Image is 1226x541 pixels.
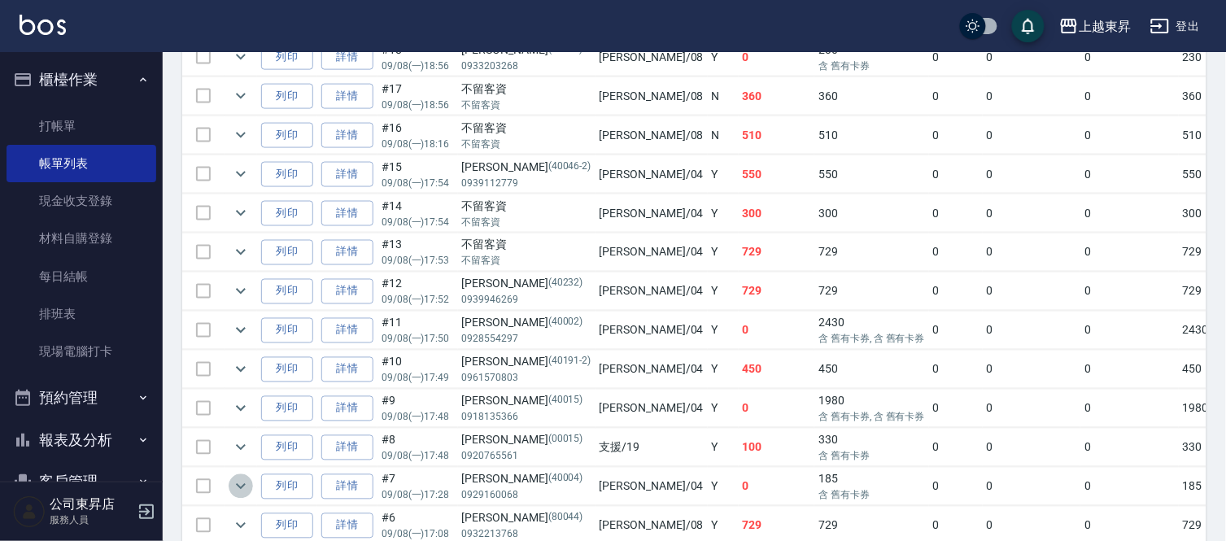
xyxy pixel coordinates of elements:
[382,137,454,151] p: 09/08 (一) 18:16
[814,273,928,311] td: 729
[1080,468,1179,506] td: 0
[596,155,708,194] td: [PERSON_NAME] /04
[462,371,591,386] p: 0961570803
[1080,390,1179,428] td: 0
[377,390,458,428] td: #9
[7,419,156,461] button: 報表及分析
[983,273,1081,311] td: 0
[462,198,591,215] div: 不留客資
[377,116,458,155] td: #16
[462,120,591,137] div: 不留客資
[983,351,1081,389] td: 0
[229,201,253,225] button: expand row
[462,254,591,268] p: 不留客資
[708,351,739,389] td: Y
[462,215,591,229] p: 不留客資
[7,182,156,220] a: 現金收支登錄
[983,468,1081,506] td: 0
[983,38,1081,76] td: 0
[1080,38,1179,76] td: 0
[1053,10,1137,43] button: 上越東昇
[377,273,458,311] td: #12
[261,279,313,304] button: 列印
[814,194,928,233] td: 300
[596,468,708,506] td: [PERSON_NAME] /04
[983,233,1081,272] td: 0
[929,38,983,76] td: 0
[261,201,313,226] button: 列印
[462,393,591,410] div: [PERSON_NAME]
[462,354,591,371] div: [PERSON_NAME]
[229,123,253,147] button: expand row
[377,38,458,76] td: #18
[596,429,708,467] td: 支援 /19
[548,432,583,449] p: (00015)
[229,84,253,108] button: expand row
[50,496,133,513] h5: 公司東昇店
[983,312,1081,350] td: 0
[708,38,739,76] td: Y
[462,449,591,464] p: 0920765561
[548,393,583,410] p: (40015)
[596,390,708,428] td: [PERSON_NAME] /04
[462,59,591,73] p: 0933203268
[1080,351,1179,389] td: 0
[7,295,156,333] a: 排班表
[548,276,583,293] p: (40232)
[929,468,983,506] td: 0
[261,240,313,265] button: 列印
[321,513,373,539] a: 詳情
[229,318,253,342] button: expand row
[814,390,928,428] td: 1980
[814,38,928,76] td: 230
[814,312,928,350] td: 2430
[983,116,1081,155] td: 0
[548,510,583,527] p: (80044)
[382,176,454,190] p: 09/08 (一) 17:54
[321,318,373,343] a: 詳情
[7,460,156,503] button: 客戶管理
[814,429,928,467] td: 330
[708,429,739,467] td: Y
[708,116,739,155] td: N
[814,116,928,155] td: 510
[229,357,253,382] button: expand row
[929,390,983,428] td: 0
[814,468,928,506] td: 185
[814,233,928,272] td: 729
[7,220,156,257] a: 材料自購登錄
[462,410,591,425] p: 0918135366
[1080,273,1179,311] td: 0
[7,59,156,101] button: 櫃檯作業
[321,201,373,226] a: 詳情
[462,159,591,176] div: [PERSON_NAME]
[929,273,983,311] td: 0
[462,293,591,308] p: 0939946269
[739,194,815,233] td: 300
[739,273,815,311] td: 729
[462,315,591,332] div: [PERSON_NAME]
[261,45,313,70] button: 列印
[261,318,313,343] button: 列印
[708,468,739,506] td: Y
[382,215,454,229] p: 09/08 (一) 17:54
[321,279,373,304] a: 詳情
[596,312,708,350] td: [PERSON_NAME] /04
[708,233,739,272] td: Y
[261,357,313,382] button: 列印
[462,81,591,98] div: 不留客資
[462,237,591,254] div: 不留客資
[382,410,454,425] p: 09/08 (一) 17:48
[1080,312,1179,350] td: 0
[261,513,313,539] button: 列印
[261,162,313,187] button: 列印
[929,77,983,116] td: 0
[708,390,739,428] td: Y
[382,488,454,503] p: 09/08 (一) 17:28
[818,488,924,503] p: 含 舊有卡券
[708,312,739,350] td: Y
[596,351,708,389] td: [PERSON_NAME] /04
[818,410,924,425] p: 含 舊有卡券, 含 舊有卡券
[50,513,133,527] p: 服務人員
[739,77,815,116] td: 360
